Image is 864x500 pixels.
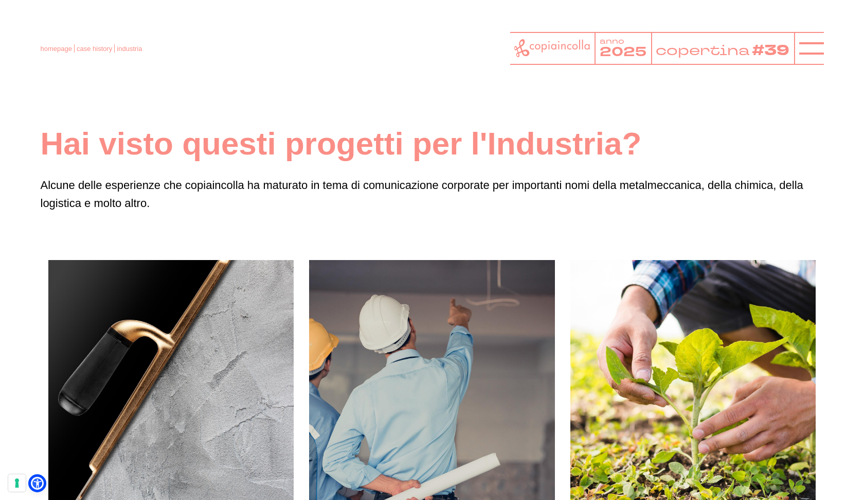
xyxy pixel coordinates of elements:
[751,41,789,61] tspan: #39
[41,176,824,212] p: Alcune delle esperienze che copiaincolla ha maturato in tema di comunicazione corporate per impor...
[8,474,26,492] button: Le tue preferenze relative al consenso per le tecnologie di tracciamento
[41,124,824,164] h1: Hai visto questi progetti per l'Industria?
[656,41,749,59] tspan: copertina
[599,37,624,46] tspan: anno
[77,45,112,53] a: case history
[31,477,44,490] a: Apri il menu di accessibilità
[117,45,142,53] a: industria
[41,45,72,53] a: homepage
[599,43,646,61] tspan: 2025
